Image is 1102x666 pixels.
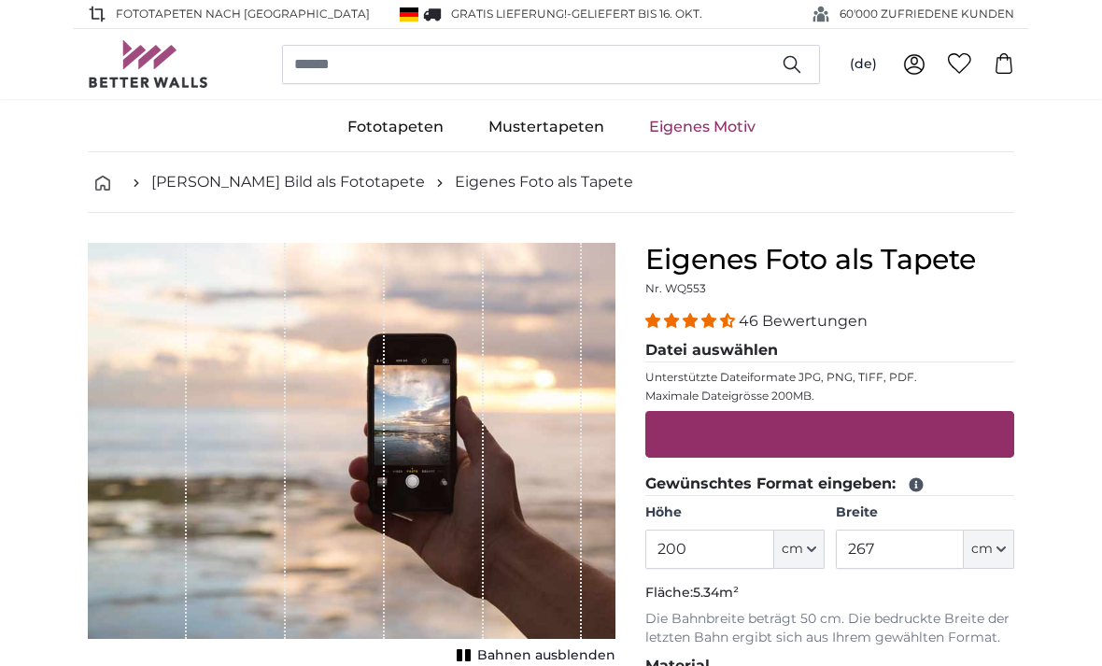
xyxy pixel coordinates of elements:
span: cm [782,540,803,559]
legend: Gewünschtes Format eingeben: [645,473,1014,496]
a: Eigenes Motiv [627,103,778,151]
button: cm [964,530,1014,569]
span: 60'000 ZUFRIEDENE KUNDEN [840,6,1014,22]
a: Eigenes Foto als Tapete [455,171,633,193]
span: 46 Bewertungen [739,312,868,330]
span: 5.34m² [693,584,739,601]
span: Geliefert bis 16. Okt. [572,7,702,21]
span: cm [971,540,993,559]
img: Deutschland [400,7,418,21]
legend: Datei auswählen [645,339,1014,362]
span: Bahnen ausblenden [477,646,615,665]
a: Fototapeten [325,103,466,151]
span: GRATIS Lieferung! [451,7,567,21]
a: [PERSON_NAME] Bild als Fototapete [151,171,425,193]
p: Fläche: [645,584,1014,602]
span: Nr. WQ553 [645,281,706,295]
nav: breadcrumbs [88,152,1014,213]
p: Maximale Dateigrösse 200MB. [645,389,1014,404]
label: Breite [836,503,1014,522]
span: - [567,7,702,21]
label: Höhe [645,503,824,522]
p: Die Bahnbreite beträgt 50 cm. Die bedruckte Breite der letzten Bahn ergibt sich aus Ihrem gewählt... [645,610,1014,647]
img: Betterwalls [88,40,209,88]
span: Fototapeten nach [GEOGRAPHIC_DATA] [116,6,370,22]
button: (de) [835,48,892,81]
button: cm [774,530,825,569]
h1: Eigenes Foto als Tapete [645,243,1014,276]
a: Mustertapeten [466,103,627,151]
p: Unterstützte Dateiformate JPG, PNG, TIFF, PDF. [645,370,1014,385]
span: 4.37 stars [645,312,739,330]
